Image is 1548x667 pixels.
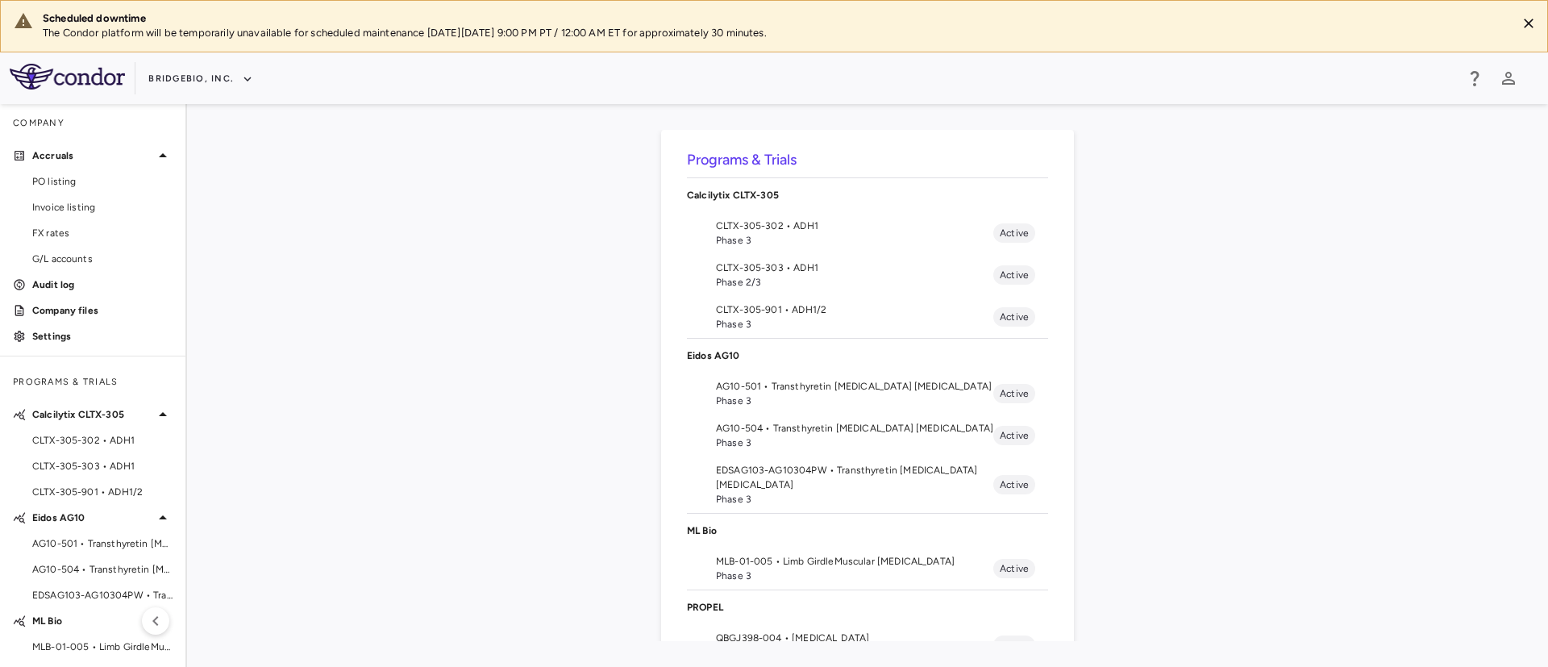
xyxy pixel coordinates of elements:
[43,11,1504,26] div: Scheduled downtime
[993,268,1035,282] span: Active
[10,64,125,90] img: logo-full-SnFGN8VE.png
[993,561,1035,576] span: Active
[993,386,1035,401] span: Active
[993,310,1035,324] span: Active
[32,329,173,344] p: Settings
[32,511,153,525] p: Eidos AG10
[716,219,993,233] span: CLTX-305-302 • ADH1
[993,477,1035,492] span: Active
[687,254,1048,296] li: CLTX-305-303 • ADH1Phase 2/3Active
[32,485,173,499] span: CLTX-305-901 • ADH1/2
[716,302,993,317] span: CLTX-305-901 • ADH1/2
[716,569,993,583] span: Phase 3
[716,233,993,248] span: Phase 3
[32,226,173,240] span: FX rates
[687,373,1048,415] li: AG10-501 • Transthyretin [MEDICAL_DATA] [MEDICAL_DATA]Phase 3Active
[716,394,993,408] span: Phase 3
[993,638,1035,652] span: Active
[32,614,153,628] p: ML Bio
[716,463,993,492] span: EDSAG103-AG10304PW • Transthyretin [MEDICAL_DATA] [MEDICAL_DATA]
[716,421,993,436] span: AG10-504 • Transthyretin [MEDICAL_DATA] [MEDICAL_DATA]
[32,407,153,422] p: Calcilytix CLTX-305
[993,428,1035,443] span: Active
[148,66,253,92] button: BridgeBio, Inc.
[32,536,173,551] span: AG10-501 • Transthyretin [MEDICAL_DATA] [MEDICAL_DATA]
[32,148,153,163] p: Accruals
[716,436,993,450] span: Phase 3
[32,277,173,292] p: Audit log
[687,548,1048,590] li: MLB-01-005 • Limb GirdleMuscular [MEDICAL_DATA]Phase 3Active
[993,226,1035,240] span: Active
[716,631,993,645] span: QBGJ398-004 • [MEDICAL_DATA]
[687,296,1048,338] li: CLTX-305-901 • ADH1/2Phase 3Active
[687,149,1048,171] h6: Programs & Trials
[32,588,173,602] span: EDSAG103-AG10304PW • Transthyretin [MEDICAL_DATA] [MEDICAL_DATA]
[716,379,993,394] span: AG10-501 • Transthyretin [MEDICAL_DATA] [MEDICAL_DATA]
[687,456,1048,513] li: EDSAG103-AG10304PW • Transthyretin [MEDICAL_DATA] [MEDICAL_DATA]Phase 3Active
[43,26,1504,40] p: The Condor platform will be temporarily unavailable for scheduled maintenance [DATE][DATE] 9:00 P...
[687,188,1048,202] p: Calcilytix CLTX-305
[687,523,1048,538] p: ML Bio
[687,339,1048,373] div: Eidos AG10
[687,514,1048,548] div: ML Bio
[32,459,173,473] span: CLTX-305-303 • ADH1
[687,415,1048,456] li: AG10-504 • Transthyretin [MEDICAL_DATA] [MEDICAL_DATA]Phase 3Active
[687,590,1048,624] div: PROPEL
[32,562,173,577] span: AG10-504 • Transthyretin [MEDICAL_DATA] [MEDICAL_DATA]
[687,600,1048,615] p: PROPEL
[32,433,173,448] span: CLTX-305-302 • ADH1
[687,348,1048,363] p: Eidos AG10
[716,492,993,507] span: Phase 3
[32,200,173,215] span: Invoice listing
[32,303,173,318] p: Company files
[716,554,993,569] span: MLB-01-005 • Limb GirdleMuscular [MEDICAL_DATA]
[716,317,993,331] span: Phase 3
[32,640,173,654] span: MLB-01-005 • Limb GirdleMuscular [MEDICAL_DATA]
[716,261,993,275] span: CLTX-305-303 • ADH1
[716,275,993,290] span: Phase 2/3
[32,174,173,189] span: PO listing
[687,212,1048,254] li: CLTX-305-302 • ADH1Phase 3Active
[1517,11,1541,35] button: Close
[687,624,1048,666] li: QBGJ398-004 • [MEDICAL_DATA]Active
[687,178,1048,212] div: Calcilytix CLTX-305
[32,252,173,266] span: G/L accounts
